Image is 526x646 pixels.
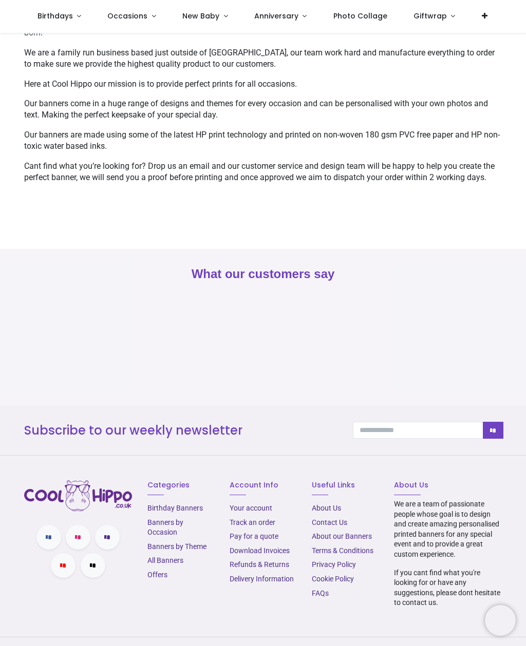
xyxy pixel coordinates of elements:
[147,504,203,512] a: Birthday Banners
[24,48,495,69] span: We are a family run business based just outside of [GEOGRAPHIC_DATA], our team work hard and manu...
[254,11,298,21] span: Anniversary
[333,11,387,21] span: Photo Collage
[24,99,488,120] span: Our banners come in a huge range of designs and themes for every occasion and can be personalised...
[182,11,219,21] span: New Baby
[230,575,294,583] a: Delivery Information
[230,532,278,540] a: Pay for a quote
[24,265,502,283] h2: What our customers say
[394,480,502,491] h6: About Us
[312,504,341,512] a: About Us​
[414,11,447,21] span: Giftwrap
[147,571,167,579] a: Offers
[147,518,183,537] a: Banners by Occasion
[394,499,502,560] p: We are a team of passionate people whose goal is to design and create amazing personalised printe...
[230,560,289,569] a: Refunds & Returns
[312,546,373,555] a: Terms & Conditions
[147,542,206,551] a: Banners by Theme
[24,161,495,182] span: Cant find what you’re looking for? Drop us an email and our customer service and design team will...
[24,79,297,89] span: Here at Cool Hippo our mission is to provide perfect prints for all occasions.
[312,560,356,569] a: Privacy Policy
[230,504,272,512] a: Your account
[312,532,372,540] a: About our Banners
[312,575,354,583] a: Cookie Policy
[230,546,290,555] a: Download Invoices
[230,480,296,491] h6: Account Info
[312,518,347,526] a: Contact Us
[312,480,379,491] h6: Useful Links
[24,422,337,439] h3: Subscribe to our weekly newsletter
[230,518,275,526] a: Track an order
[147,480,214,491] h6: Categories
[107,11,147,21] span: Occasions
[24,130,500,151] span: Our banners are made using some of the latest HP print technology and printed on non-woven 180 gs...
[147,556,183,564] a: All Banners
[485,605,516,636] iframe: Brevo live chat
[394,568,502,608] p: If you cant find what you're looking for or have any suggestions, please dont hesitate to contact...
[312,589,329,597] a: FAQs
[37,11,73,21] span: Birthdays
